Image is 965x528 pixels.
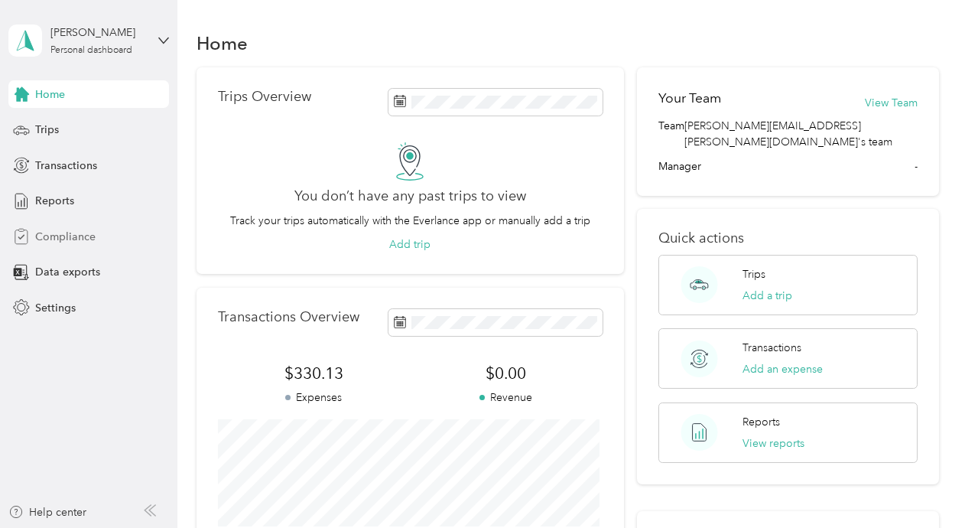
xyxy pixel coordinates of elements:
[684,118,917,150] span: [PERSON_NAME][EMAIL_ADDRESS][PERSON_NAME][DOMAIN_NAME]'s team
[410,389,603,406] p: Revenue
[230,213,590,229] p: Track your trips automatically with the Everlance app or manually add a trip
[218,363,411,384] span: $330.13
[742,435,804,451] button: View reports
[35,122,59,138] span: Trips
[742,414,780,430] p: Reports
[742,266,765,282] p: Trips
[742,340,801,356] p: Transactions
[35,229,96,245] span: Compliance
[35,158,97,174] span: Transactions
[197,35,248,51] h1: Home
[50,46,132,55] div: Personal dashboard
[35,86,65,103] span: Home
[658,118,684,150] span: Team
[742,288,792,304] button: Add a trip
[915,158,918,174] span: -
[35,193,74,209] span: Reports
[389,236,431,253] button: Add trip
[410,363,603,384] span: $0.00
[35,264,100,280] span: Data exports
[742,361,823,377] button: Add an expense
[218,389,411,406] p: Expenses
[658,89,721,108] h2: Your Team
[35,300,76,316] span: Settings
[218,89,311,105] p: Trips Overview
[8,504,86,520] button: Help center
[50,24,146,41] div: [PERSON_NAME]
[658,230,917,246] p: Quick actions
[218,309,359,325] p: Transactions Overview
[658,158,701,174] span: Manager
[294,188,526,204] h2: You don’t have any past trips to view
[865,95,918,111] button: View Team
[879,442,965,528] iframe: Everlance-gr Chat Button Frame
